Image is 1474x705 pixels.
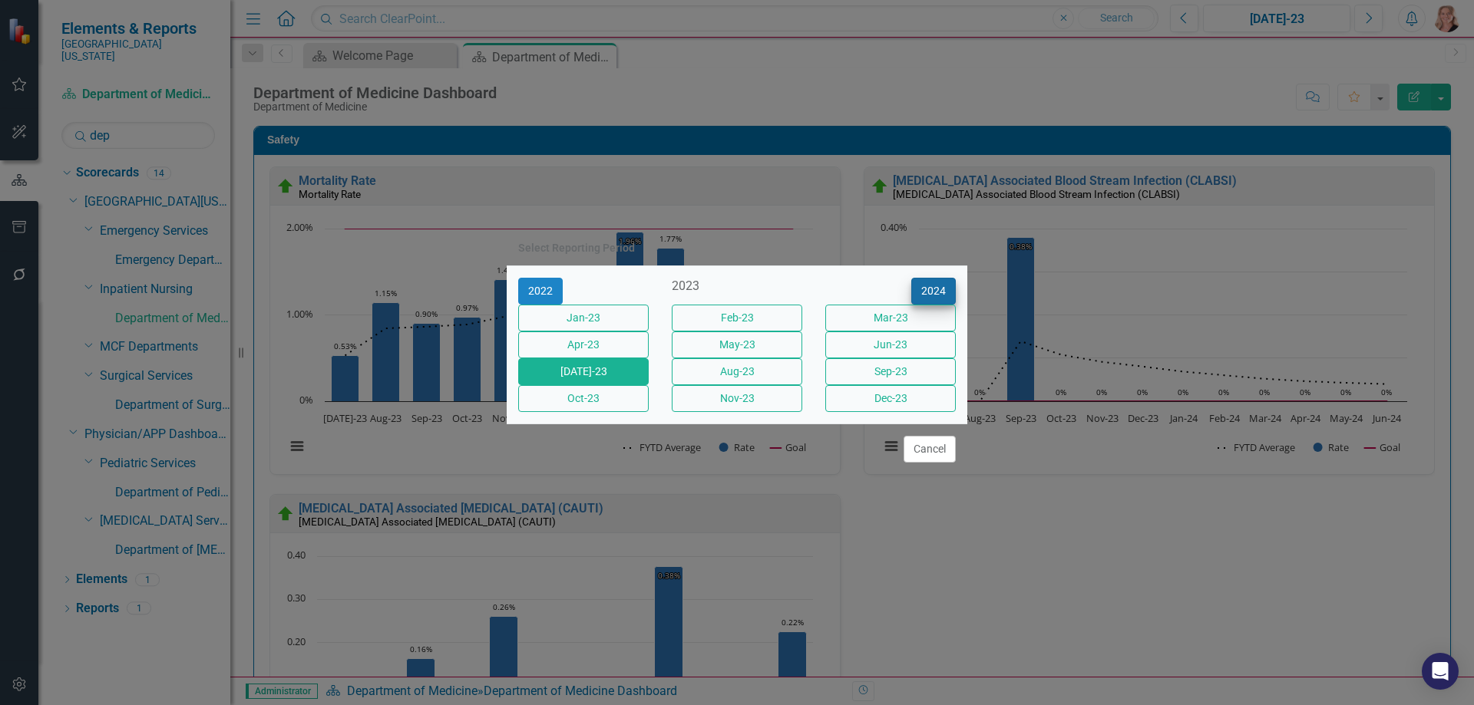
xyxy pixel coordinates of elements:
button: 2022 [518,278,563,305]
button: Aug-23 [672,358,802,385]
button: May-23 [672,331,802,358]
button: 2024 [911,278,956,305]
div: Select Reporting Period [518,242,635,254]
button: Sep-23 [825,358,956,385]
button: Apr-23 [518,331,649,358]
button: Cancel [904,436,956,463]
button: Jun-23 [825,331,956,358]
button: [DATE]-23 [518,358,649,385]
div: 2023 [672,278,802,295]
button: Oct-23 [518,385,649,412]
button: Nov-23 [672,385,802,412]
button: Jan-23 [518,305,649,331]
button: Mar-23 [825,305,956,331]
button: Dec-23 [825,385,956,412]
button: Feb-23 [672,305,802,331]
div: Open Intercom Messenger [1422,653,1459,690]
